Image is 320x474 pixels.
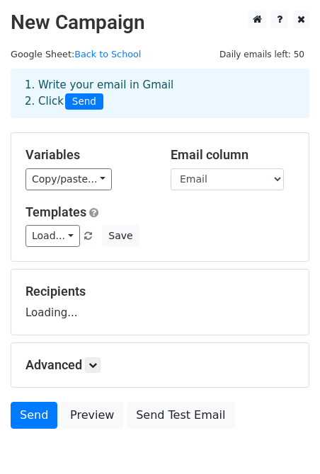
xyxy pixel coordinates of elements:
a: Templates [25,204,86,219]
div: Loading... [25,284,295,320]
a: Copy/paste... [25,168,112,190]
h5: Advanced [25,357,295,373]
span: Send [65,93,103,110]
a: Preview [61,402,123,429]
a: Load... [25,225,80,247]
h2: New Campaign [11,11,309,35]
div: 1. Write your email in Gmail 2. Click [14,77,306,110]
a: Send Test Email [127,402,234,429]
a: Send [11,402,57,429]
span: Daily emails left: 50 [215,47,309,62]
h5: Variables [25,147,149,163]
h5: Email column [171,147,295,163]
a: Daily emails left: 50 [215,49,309,59]
button: Save [102,225,139,247]
small: Google Sheet: [11,49,141,59]
h5: Recipients [25,284,295,299]
a: Back to School [74,49,141,59]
